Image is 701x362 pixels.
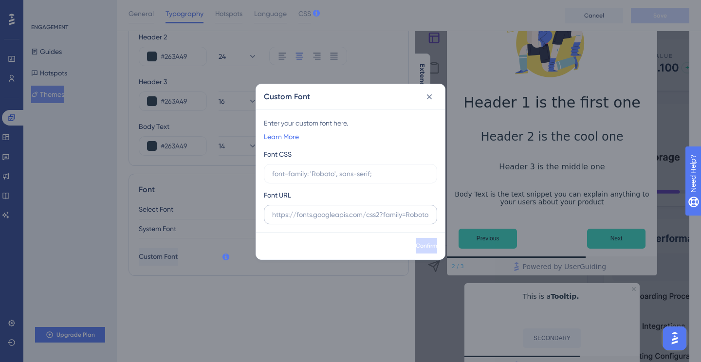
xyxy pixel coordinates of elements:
[416,242,437,250] span: Confirm
[264,148,292,160] div: Font CSS
[23,2,61,14] span: Need Help?
[264,117,437,129] div: Enter your custom font here.
[264,131,299,143] a: Learn More
[272,168,429,179] input: font-family: 'Roboto', sans-serif;
[660,324,689,353] iframe: UserGuiding AI Assistant Launcher
[264,91,310,103] h2: Custom Font
[272,209,429,220] input: https://fonts.googleapis.com/css2?family=Roboto:wght@400;500;600
[264,189,291,201] div: Font URL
